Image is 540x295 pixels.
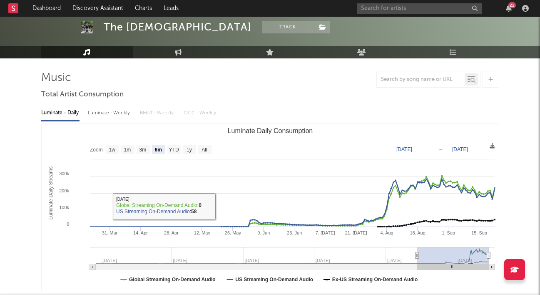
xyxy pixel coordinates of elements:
text: 28. Apr [164,230,179,235]
text: Luminate Daily Consumption [227,127,313,134]
input: Search for artists [357,3,482,14]
text: US Streaming On-Demand Audio [235,277,313,282]
button: Track [262,21,314,33]
text: 1y [186,147,192,153]
text: 3m [139,147,146,153]
button: 22 [506,5,512,12]
text: 21. [DATE] [345,230,367,235]
text: 7. [DATE] [315,230,335,235]
text: 300k [59,171,69,176]
input: Search by song name or URL [377,76,465,83]
text: → [438,146,443,152]
text: [DATE] [452,146,468,152]
text: Global Streaming On-Demand Audio [129,277,216,282]
text: Luminate Daily Streams [48,166,54,219]
text: 100k [59,205,69,210]
div: The [DEMOGRAPHIC_DATA] [104,21,251,33]
text: YTD [169,147,179,153]
div: Luminate - Weekly [88,106,132,120]
text: 4. Aug [380,230,393,235]
text: 31. Mar [102,230,117,235]
text: 23. Jun [287,230,302,235]
text: 15. Sep [471,230,487,235]
text: 26. May [224,230,241,235]
text: All [202,147,207,153]
text: 1. Sep [442,230,455,235]
div: Luminate - Daily [41,106,80,120]
text: 9. Jun [257,230,270,235]
text: 18. Aug [410,230,425,235]
div: 22 [508,2,516,8]
text: 1w [109,147,115,153]
text: 6m [154,147,162,153]
text: 12. May [194,230,210,235]
text: 14. Apr [133,230,148,235]
text: [DATE] [396,146,412,152]
text: 0 [66,222,69,227]
text: Ex-US Streaming On-Demand Audio [332,277,418,282]
text: 1m [124,147,131,153]
span: Total Artist Consumption [41,90,124,100]
text: Zoom [90,147,103,153]
svg: Luminate Daily Consumption [42,124,499,291]
text: 200k [59,188,69,193]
